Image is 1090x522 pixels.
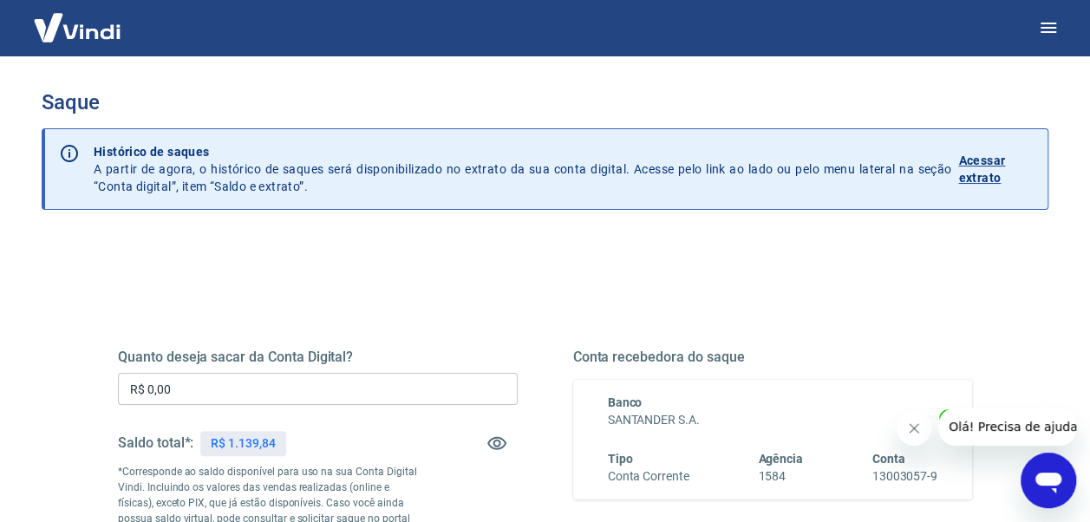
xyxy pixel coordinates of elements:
iframe: Botão para abrir a janela de mensagens [1021,453,1076,508]
span: Agência [758,452,803,466]
h6: 1584 [758,467,803,486]
p: A partir de agora, o histórico de saques será disponibilizado no extrato da sua conta digital. Ac... [94,143,951,195]
p: Acessar extrato [958,152,1034,186]
span: Tipo [608,452,633,466]
iframe: Mensagem da empresa [938,408,1076,446]
h5: Conta recebedora do saque [573,349,973,366]
img: Vindi [21,1,134,54]
iframe: Fechar mensagem [897,411,931,446]
span: Banco [608,395,643,409]
span: Conta [871,452,904,466]
h6: SANTANDER S.A. [608,411,938,429]
h6: Conta Corrente [608,467,689,486]
h6: 13003057-9 [871,467,937,486]
h3: Saque [42,90,1048,114]
h5: Quanto deseja sacar da Conta Digital? [118,349,518,366]
p: R$ 1.139,84 [211,434,275,453]
a: Acessar extrato [958,143,1034,195]
span: Olá! Precisa de ajuda? [10,12,146,26]
p: Histórico de saques [94,143,951,160]
h5: Saldo total*: [118,434,193,452]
